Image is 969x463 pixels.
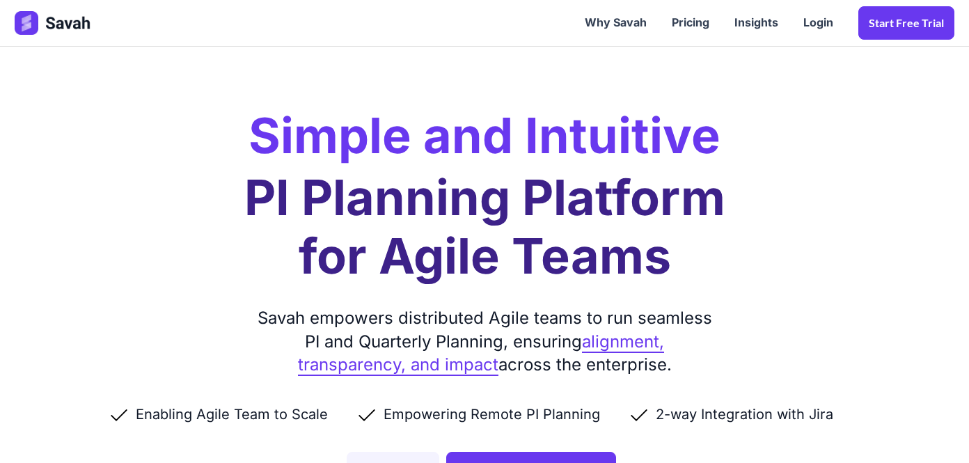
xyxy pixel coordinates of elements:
li: Empowering Remote PI Planning [356,405,628,424]
a: Login [791,1,846,45]
a: Start Free trial [858,6,954,40]
div: Savah empowers distributed Agile teams to run seamless PI and Quarterly Planning, ensuring across... [251,306,718,377]
a: Pricing [659,1,722,45]
h1: PI Planning Platform for Agile Teams [244,168,725,285]
li: 2-way Integration with Jira [628,405,861,424]
a: Why Savah [572,1,659,45]
a: Insights [722,1,791,45]
h2: Simple and Intuitive [249,111,720,160]
li: Enabling Agile Team to Scale [108,405,356,424]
